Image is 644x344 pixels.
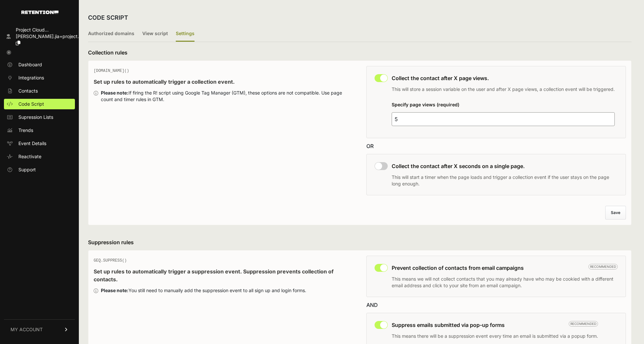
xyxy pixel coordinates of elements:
[4,59,75,70] a: Dashboard
[4,25,75,48] a: Project Cloud... [PERSON_NAME].jia+project...
[18,75,44,81] span: Integrations
[392,333,598,339] p: This means there will be a suppression event every time an email is submitted via a popup form.
[18,127,33,134] span: Trends
[4,151,75,162] a: Reactivate
[4,112,75,122] a: Supression Lists
[366,301,626,309] div: AND
[392,162,618,170] h3: Collect the contact after X seconds on a single page.
[101,288,128,293] strong: Please note:
[16,27,81,33] div: Project Cloud...
[101,287,306,294] div: You still need to manually add the suppression event to all sign up and login forms.
[392,321,598,329] h3: Suppress emails submitted via pop-up forms
[588,264,618,269] span: Recommended
[366,142,626,150] div: OR
[101,90,128,96] strong: Please note:
[18,101,44,107] span: Code Script
[392,112,615,126] input: 4
[392,74,615,82] h3: Collect the contact after X page views.
[94,69,129,73] span: [DOMAIN_NAME]()
[88,238,632,246] h3: Suppression rules
[101,90,353,103] div: If firing the R! script using Google Tag Manager (GTM), these options are not compatible. Use pag...
[18,153,41,160] span: Reactivate
[605,206,626,220] button: Save
[88,49,632,56] h3: Collection rules
[94,258,127,263] span: GEQ.SUPPRESS()
[94,78,235,85] strong: Set up rules to automatically trigger a collection event.
[4,99,75,109] a: Code Script
[4,86,75,96] a: Contacts
[18,88,38,94] span: Contacts
[392,264,618,272] h3: Prevent collection of contacts from email campaigns
[4,138,75,149] a: Event Details
[4,164,75,175] a: Support
[18,166,36,173] span: Support
[392,276,618,289] p: This means we will not collect contacts that you may already have who may be cookied with a diffe...
[142,26,168,42] label: View script
[16,33,81,39] span: [PERSON_NAME].jia+project...
[4,319,75,339] a: MY ACCOUNT
[392,174,618,187] p: This will start a timer when the page loads and trigger a collection event if the user stays on t...
[569,321,598,327] span: Recommended
[18,140,46,147] span: Event Details
[392,86,615,93] p: This will store a session variable on the user and after X page views, a collection event will be...
[21,11,58,14] img: Retention.com
[94,268,333,283] strong: Set up rules to automatically trigger a suppression event. Suppression prevents collection of con...
[4,73,75,83] a: Integrations
[88,13,128,22] h2: CODE SCRIPT
[18,114,53,120] span: Supression Lists
[4,125,75,136] a: Trends
[88,26,134,42] label: Authorized domains
[392,102,459,107] label: Specify page views (required)
[176,26,195,42] label: Settings
[18,61,42,68] span: Dashboard
[11,326,43,333] span: MY ACCOUNT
